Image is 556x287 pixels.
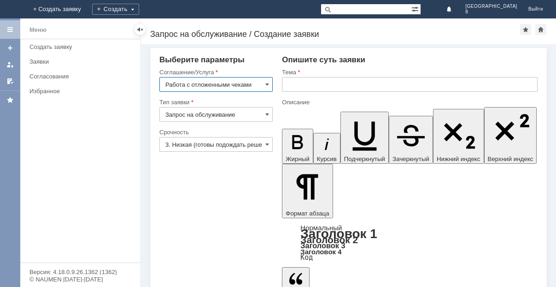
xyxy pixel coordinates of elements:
[465,4,517,9] span: [GEOGRAPHIC_DATA]
[92,4,139,15] div: Создать
[300,227,377,241] a: Заголовок 1
[29,43,135,50] div: Создать заявку
[29,73,135,80] div: Согласования
[317,155,337,162] span: Курсив
[411,4,421,13] span: Расширенный поиск
[282,99,536,105] div: Описание
[29,88,124,95] div: Избранное
[313,133,340,164] button: Курсив
[465,9,517,15] span: 8
[3,74,18,89] a: Мои согласования
[282,55,365,64] span: Опишите суть заявки
[3,57,18,72] a: Мои заявки
[286,210,329,217] span: Формат абзаца
[300,253,313,262] a: Код
[29,276,131,282] div: © NAUMEN [DATE]-[DATE]
[340,112,389,164] button: Подчеркнутый
[3,41,18,55] a: Создать заявку
[159,55,245,64] span: Выберите параметры
[29,269,131,275] div: Версия: 4.18.0.9.26.1362 (1362)
[26,40,138,54] a: Создать заявку
[26,69,138,84] a: Согласования
[159,129,271,135] div: Срочность
[282,225,538,261] div: Формат абзаца
[488,155,533,162] span: Верхний индекс
[282,164,333,218] button: Формат абзаца
[389,116,433,164] button: Зачеркнутый
[29,58,135,65] div: Заявки
[159,99,271,105] div: Тип заявки
[300,248,341,256] a: Заголовок 4
[286,155,310,162] span: Жирный
[282,69,536,75] div: Тема
[300,224,342,232] a: Нормальный
[26,54,138,69] a: Заявки
[300,234,358,245] a: Заголовок 2
[520,24,531,35] div: Добавить в избранное
[282,129,313,164] button: Жирный
[300,241,345,250] a: Заголовок 3
[135,24,146,35] div: Скрыть меню
[150,30,520,39] div: Запрос на обслуживание / Создание заявки
[344,155,385,162] span: Подчеркнутый
[392,155,429,162] span: Зачеркнутый
[484,107,537,164] button: Верхний индекс
[29,24,47,36] div: Меню
[433,109,484,164] button: Нижний индекс
[437,155,480,162] span: Нижний индекс
[535,24,546,35] div: Сделать домашней страницей
[159,69,271,75] div: Соглашение/Услуга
